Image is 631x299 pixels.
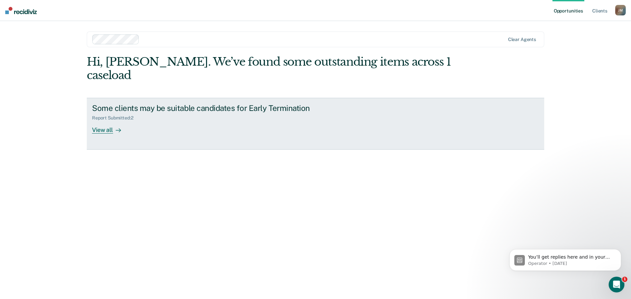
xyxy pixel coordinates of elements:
a: Some clients may be suitable candidates for Early TerminationReport Submitted:2View all [87,98,544,150]
div: J M [615,5,626,15]
div: Clear agents [508,37,536,42]
img: Recidiviz [5,7,37,14]
iframe: Intercom live chat [609,277,624,292]
span: 1 [622,277,627,282]
div: Some clients may be suitable candidates for Early Termination [92,103,323,113]
div: Report Submitted : 2 [92,115,139,121]
div: Hi, [PERSON_NAME]. We’ve found some outstanding items across 1 caseload [87,55,453,82]
button: JM [615,5,626,15]
div: View all [92,121,129,134]
iframe: Intercom notifications message [500,235,631,281]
